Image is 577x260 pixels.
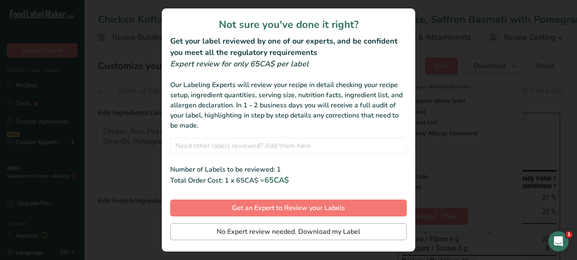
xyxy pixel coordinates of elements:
[566,231,572,238] span: 1
[232,203,345,213] span: Get an Expert to Review your Labels
[170,175,407,186] div: Total Order Cost: 1 x 65CA$ =
[217,227,360,237] span: No Expert review needed. Download my Label
[170,80,407,131] div: Our Labeling Experts will review your recipe in detail checking your recipe setup, ingredient qua...
[170,200,407,216] button: Get an Expert to Review your Labels
[170,137,407,154] input: Need other labels reviewed? Add them here
[170,223,407,240] button: No Expert review needed. Download my Label
[264,175,289,185] span: 65CA$
[170,36,407,58] h2: Get your label reviewed by one of our experts, and be confident you meet all the regulatory requi...
[170,164,407,175] div: Number of Labels to be reviewed: 1
[548,231,569,252] iframe: Intercom live chat
[170,58,407,70] div: Expert review for only 65CA$ per label
[170,17,407,32] h1: Not sure you've done it right?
